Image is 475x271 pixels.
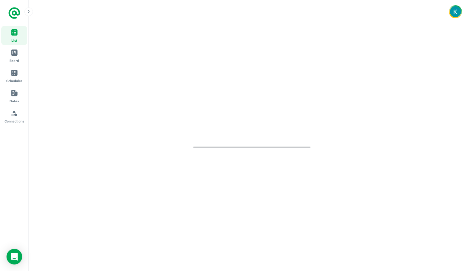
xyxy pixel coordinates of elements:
[1,107,27,126] a: Connections
[1,87,27,106] a: Notes
[8,7,21,20] a: Logo
[1,66,27,85] a: Scheduler
[9,98,19,104] span: Notes
[450,6,461,17] img: Kristina Jackson
[1,26,27,45] a: List
[449,5,462,18] button: Account button
[9,58,19,63] span: Board
[1,46,27,65] a: Board
[7,249,22,264] div: Load Chat
[11,38,17,43] span: List
[5,119,24,124] span: Connections
[6,78,22,83] span: Scheduler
